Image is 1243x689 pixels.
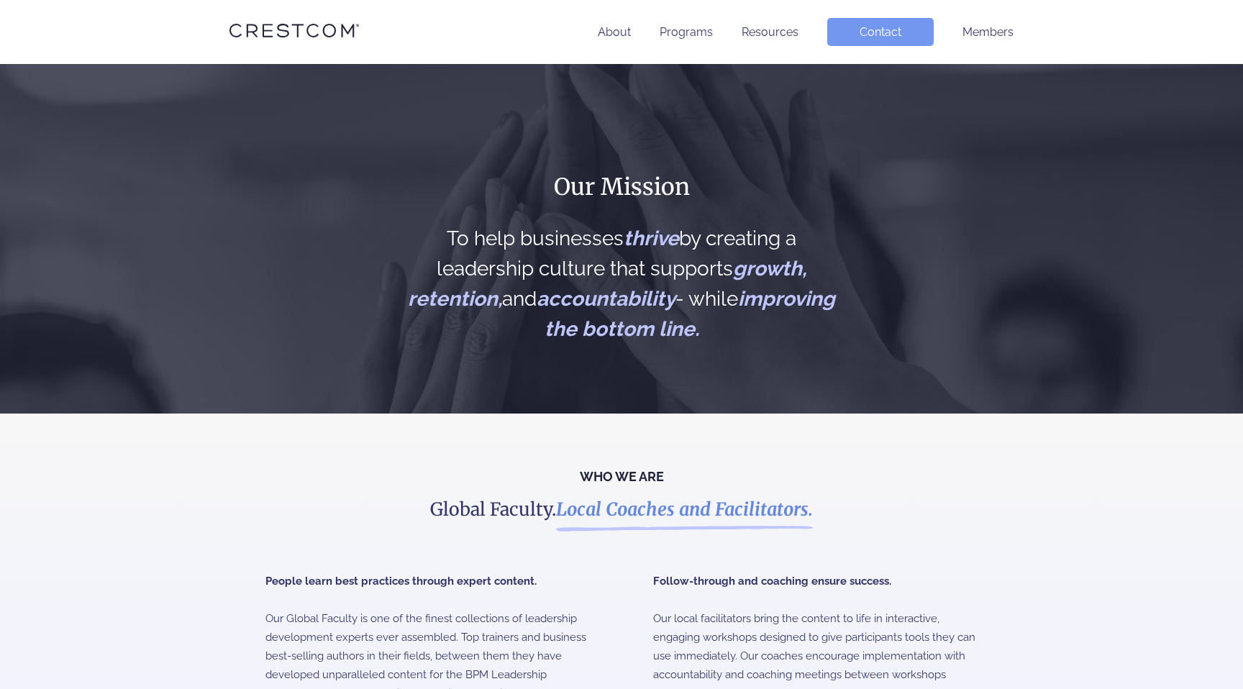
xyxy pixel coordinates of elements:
h2: To help businesses by creating a leadership culture that supports and - while [407,224,837,344]
h1: Our Mission [407,172,837,202]
a: Members [962,25,1014,39]
a: About [598,25,631,39]
span: accountability [537,287,675,311]
span: thrive [624,227,679,250]
h4: Global Faculty. [371,497,873,522]
b: People learn best practices through expert content. [265,575,537,588]
a: Programs [660,25,713,39]
a: Contact [827,18,934,46]
a: Resources [742,25,798,39]
b: Follow-through and coaching ensure success. [653,575,891,588]
i: Local Coaches and Facilitators. [556,498,813,521]
h3: WHO WE ARE [114,471,1129,483]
